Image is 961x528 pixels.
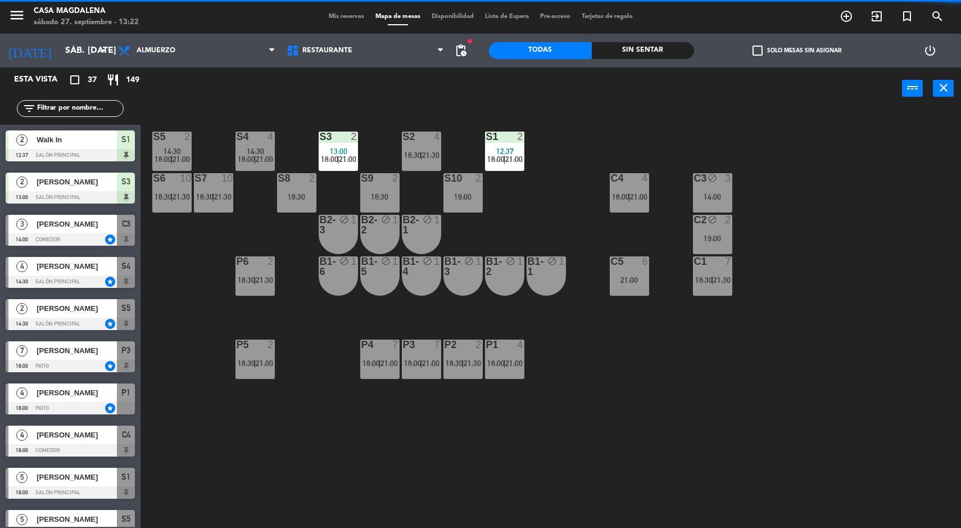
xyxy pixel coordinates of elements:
[37,260,117,272] span: [PERSON_NAME]
[361,340,362,350] div: P4
[708,215,717,224] i: block
[423,256,432,266] i: block
[121,386,130,399] span: P1
[361,256,362,277] div: B1-5
[362,359,380,368] span: 18:00
[337,155,339,164] span: |
[321,155,338,164] span: 18:00
[423,215,432,224] i: block
[351,256,357,267] div: 1
[153,173,154,183] div: S6
[693,234,732,242] div: 19:00
[16,219,28,230] span: 3
[268,132,274,142] div: 4
[902,80,923,97] button: power_input
[173,155,190,164] span: 21:00
[933,80,954,97] button: close
[931,10,944,23] i: search
[96,44,110,57] i: arrow_drop_down
[753,46,841,56] label: Solo mesas sin asignar
[694,256,695,267] div: C1
[420,151,423,160] span: |
[122,428,130,441] span: C4
[517,256,524,267] div: 1
[68,73,81,87] i: crop_square
[22,102,36,115] i: filter_list
[559,256,565,267] div: 1
[34,17,139,28] div: sábado 27. septiembre - 13:22
[592,42,695,59] div: Sin sentar
[403,340,404,350] div: P3
[381,256,391,266] i: block
[475,256,482,267] div: 1
[121,259,130,273] span: S4
[642,173,649,183] div: 4
[487,359,505,368] span: 18:00
[628,192,631,201] span: |
[137,47,175,55] span: Almuerzo
[403,132,404,142] div: S2
[547,256,557,266] i: block
[254,276,256,285] span: |
[464,256,474,266] i: block
[37,429,117,441] span: [PERSON_NAME]
[403,256,404,277] div: B1-4
[379,359,381,368] span: |
[870,10,883,23] i: exit_to_app
[16,177,28,188] span: 2
[173,192,190,201] span: 21:30
[153,132,154,142] div: S5
[88,74,97,87] span: 37
[487,155,505,164] span: 18:00
[725,215,732,225] div: 2
[221,173,233,183] div: 10
[16,261,28,272] span: 4
[254,359,256,368] span: |
[339,256,349,266] i: block
[323,13,370,20] span: Mis reservas
[164,147,181,156] span: 14:30
[496,147,514,156] span: 12:37
[612,192,629,201] span: 18:00
[37,513,117,525] span: [PERSON_NAME]
[630,192,647,201] span: 21:00
[278,173,279,183] div: S8
[171,192,173,201] span: |
[462,359,464,368] span: |
[339,215,349,224] i: block
[8,7,25,24] i: menu
[426,13,479,20] span: Disponibilidad
[695,276,713,285] span: 18:30
[196,192,214,201] span: 18:30
[214,192,232,201] span: 21:30
[16,303,28,314] span: 2
[16,514,28,525] span: 5
[753,46,763,56] span: check_box_outline_blank
[8,7,25,28] button: menu
[517,132,524,142] div: 2
[422,359,439,368] span: 21:00
[486,132,487,142] div: S1
[121,133,130,146] span: S1
[256,359,273,368] span: 21:00
[37,345,117,356] span: [PERSON_NAME]
[309,173,316,183] div: 2
[121,512,130,526] span: S5
[180,173,191,183] div: 10
[106,73,120,87] i: restaurant
[121,344,130,357] span: P3
[486,256,487,277] div: B1-2
[268,340,274,350] div: 2
[37,176,117,188] span: [PERSON_NAME]
[155,192,172,201] span: 18:30
[37,303,117,314] span: [PERSON_NAME]
[694,215,695,225] div: C2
